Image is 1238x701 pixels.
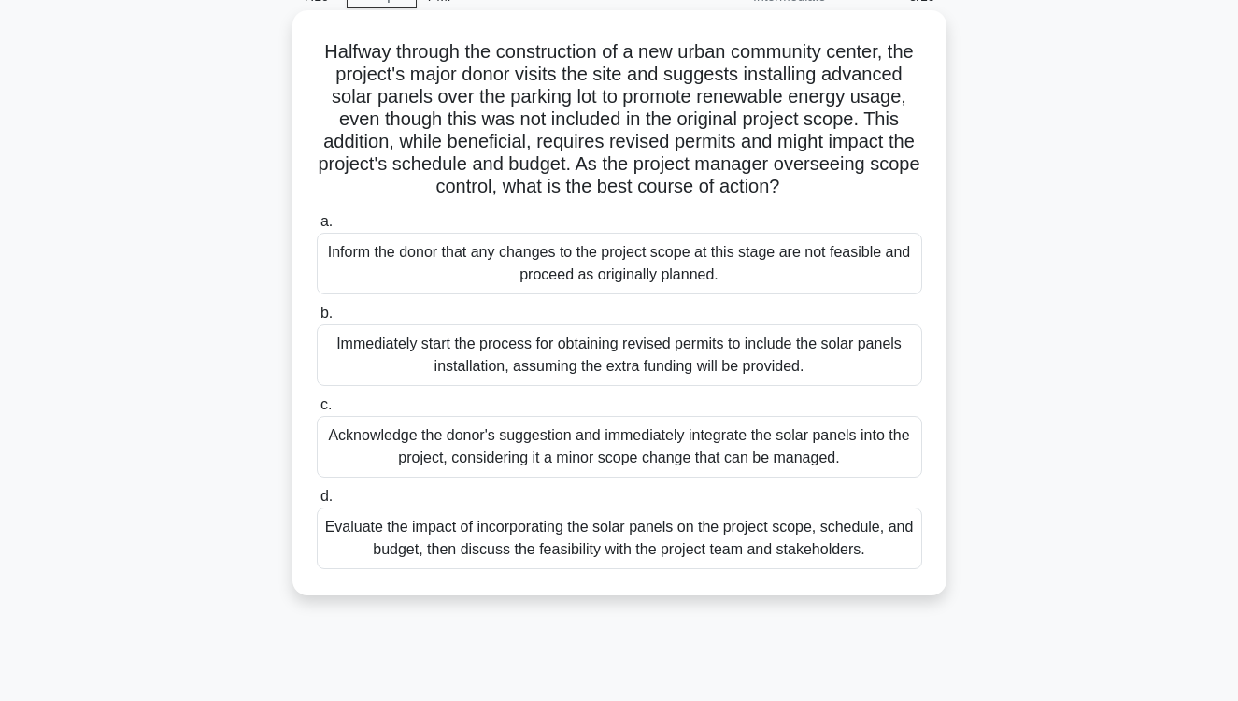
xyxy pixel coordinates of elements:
[315,40,924,199] h5: Halfway through the construction of a new urban community center, the project's major donor visit...
[320,213,333,229] span: a.
[320,396,332,412] span: c.
[317,233,922,294] div: Inform the donor that any changes to the project scope at this stage are not feasible and proceed...
[317,416,922,478] div: Acknowledge the donor's suggestion and immediately integrate the solar panels into the project, c...
[320,305,333,321] span: b.
[320,488,333,504] span: d.
[317,324,922,386] div: Immediately start the process for obtaining revised permits to include the solar panels installat...
[317,508,922,569] div: Evaluate the impact of incorporating the solar panels on the project scope, schedule, and budget,...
